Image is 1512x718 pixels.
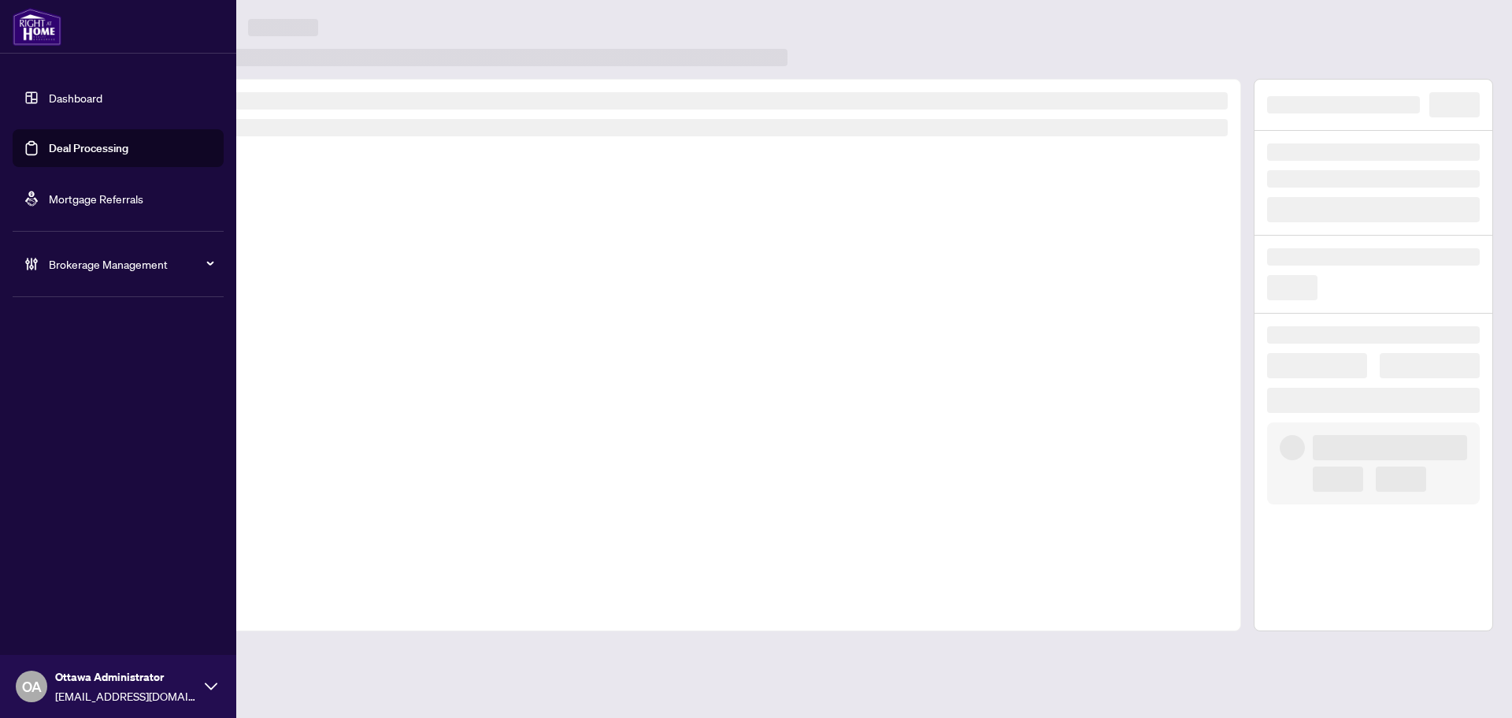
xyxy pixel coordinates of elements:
a: Dashboard [49,91,102,105]
span: OA [22,675,42,698]
img: logo [13,8,61,46]
button: Open asap [1449,663,1496,710]
span: Brokerage Management [49,255,213,273]
a: Deal Processing [49,141,128,155]
a: Mortgage Referrals [49,192,143,206]
span: Ottawa Administrator [55,668,197,686]
span: [EMAIL_ADDRESS][DOMAIN_NAME] [55,687,197,705]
